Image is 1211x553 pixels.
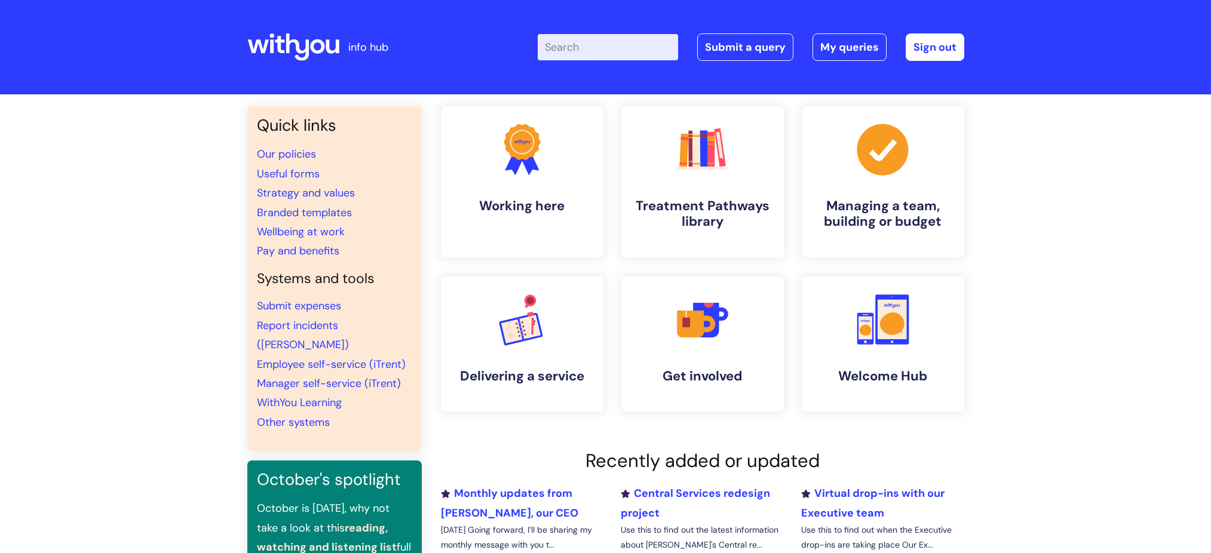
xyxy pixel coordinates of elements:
[621,276,784,411] a: Get involved
[257,318,349,352] a: Report incidents ([PERSON_NAME])
[257,415,330,429] a: Other systems
[257,299,341,313] a: Submit expenses
[801,523,964,552] p: Use this to find out when the Executive drop-ins are taking place Our Ex...
[348,38,388,57] p: info hub
[538,33,964,61] div: | -
[441,450,964,472] h2: Recently added or updated
[621,486,770,520] a: Central Services redesign project
[257,470,412,489] h3: October's spotlight
[441,276,603,411] a: Delivering a service
[450,368,594,384] h4: Delivering a service
[906,33,964,61] a: Sign out
[621,523,783,552] p: Use this to find out the latest information about [PERSON_NAME]'s Central re...
[257,167,320,181] a: Useful forms
[621,106,784,257] a: Treatment Pathways library
[441,523,603,552] p: [DATE] Going forward, I’ll be sharing my monthly message with you t...
[257,147,316,161] a: Our policies
[802,276,964,411] a: Welcome Hub
[257,357,406,371] a: Employee self-service (iTrent)
[538,34,678,60] input: Search
[631,198,774,230] h4: Treatment Pathways library
[802,106,964,257] a: Managing a team, building or budget
[631,368,774,384] h4: Get involved
[441,486,578,520] a: Monthly updates from [PERSON_NAME], our CEO
[257,186,355,200] a: Strategy and values
[257,225,345,239] a: Wellbeing at work
[257,205,352,220] a: Branded templates
[257,116,412,135] h3: Quick links
[257,376,401,391] a: Manager self-service (iTrent)
[441,106,603,257] a: Working here
[450,198,594,214] h4: Working here
[801,486,945,520] a: Virtual drop-ins with our Executive team
[811,368,955,384] h4: Welcome Hub
[813,33,887,61] a: My queries
[257,244,339,258] a: Pay and benefits
[257,395,342,410] a: WithYou Learning
[697,33,793,61] a: Submit a query
[811,198,955,230] h4: Managing a team, building or budget
[257,271,412,287] h4: Systems and tools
